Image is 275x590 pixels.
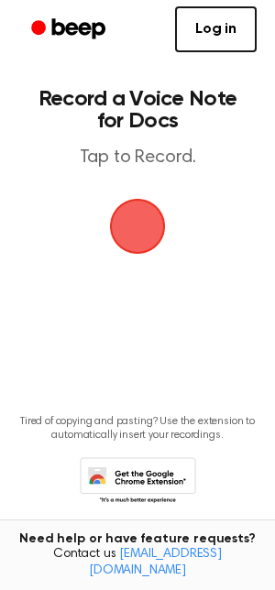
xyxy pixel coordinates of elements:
[11,547,264,579] span: Contact us
[110,199,165,254] img: Beep Logo
[33,88,242,132] h1: Record a Voice Note for Docs
[18,12,122,48] a: Beep
[33,147,242,169] p: Tap to Record.
[89,548,222,577] a: [EMAIL_ADDRESS][DOMAIN_NAME]
[175,6,257,52] a: Log in
[15,415,260,442] p: Tired of copying and pasting? Use the extension to automatically insert your recordings.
